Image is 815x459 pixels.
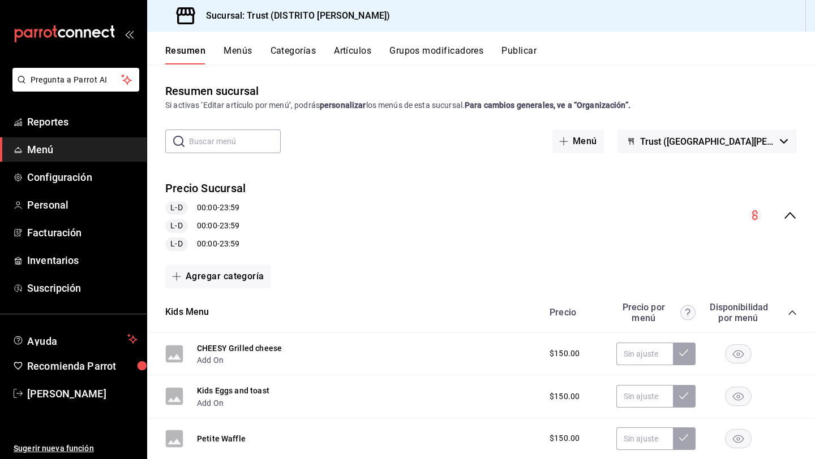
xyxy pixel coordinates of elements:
[166,220,187,232] span: L-D
[165,45,815,64] div: navigation tabs
[271,45,316,64] button: Categorías
[197,343,282,354] button: CHEESY Grilled cheese
[465,101,630,110] strong: Para cambios generales, ve a “Organización”.
[27,386,138,401] span: [PERSON_NAME]
[616,343,673,365] input: Sin ajuste
[788,308,797,317] button: collapse-category-row
[125,29,134,38] button: open_drawer_menu
[538,307,611,318] div: Precio
[12,68,139,92] button: Pregunta a Parrot AI
[147,171,815,260] div: collapse-menu-row
[552,129,604,153] button: Menú
[320,101,366,110] strong: personalizar
[8,82,139,94] a: Pregunta a Parrot AI
[197,397,224,409] button: Add On
[640,136,775,147] span: Trust ([GEOGRAPHIC_DATA][PERSON_NAME])
[166,238,187,250] span: L-D
[501,45,537,64] button: Publicar
[27,358,138,374] span: Recomienda Parrot
[27,142,138,157] span: Menú
[27,332,123,346] span: Ayuda
[197,9,390,23] h3: Sucursal: Trust (DISTRITO [PERSON_NAME])
[27,170,138,185] span: Configuración
[165,83,259,99] div: Resumen sucursal
[165,219,246,233] div: 00:00 - 23:59
[550,391,580,402] span: $150.00
[189,130,281,153] input: Buscar menú
[334,45,371,64] button: Artículos
[165,99,797,111] div: Si activas ‘Editar artículo por menú’, podrás los menús de esta sucursal.
[197,385,269,396] button: Kids Eggs and toast
[224,45,252,64] button: Menús
[27,253,138,268] span: Inventarios
[166,202,187,214] span: L-D
[389,45,483,64] button: Grupos modificadores
[165,265,271,288] button: Agregar categoría
[27,197,138,213] span: Personal
[27,225,138,240] span: Facturación
[165,201,246,215] div: 00:00 - 23:59
[165,306,209,319] button: Kids Menu
[616,427,673,450] input: Sin ajuste
[197,433,246,444] button: Petite Waffle
[710,302,766,323] div: Disponibilidad por menú
[197,354,224,366] button: Add On
[31,74,122,86] span: Pregunta a Parrot AI
[550,348,580,360] span: $150.00
[27,114,138,129] span: Reportes
[616,302,696,323] div: Precio por menú
[14,443,138,454] span: Sugerir nueva función
[27,280,138,296] span: Suscripción
[165,45,205,64] button: Resumen
[617,129,797,153] button: Trust ([GEOGRAPHIC_DATA][PERSON_NAME])
[550,432,580,444] span: $150.00
[165,180,246,197] button: Precio Sucursal
[165,237,246,251] div: 00:00 - 23:59
[616,385,673,408] input: Sin ajuste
